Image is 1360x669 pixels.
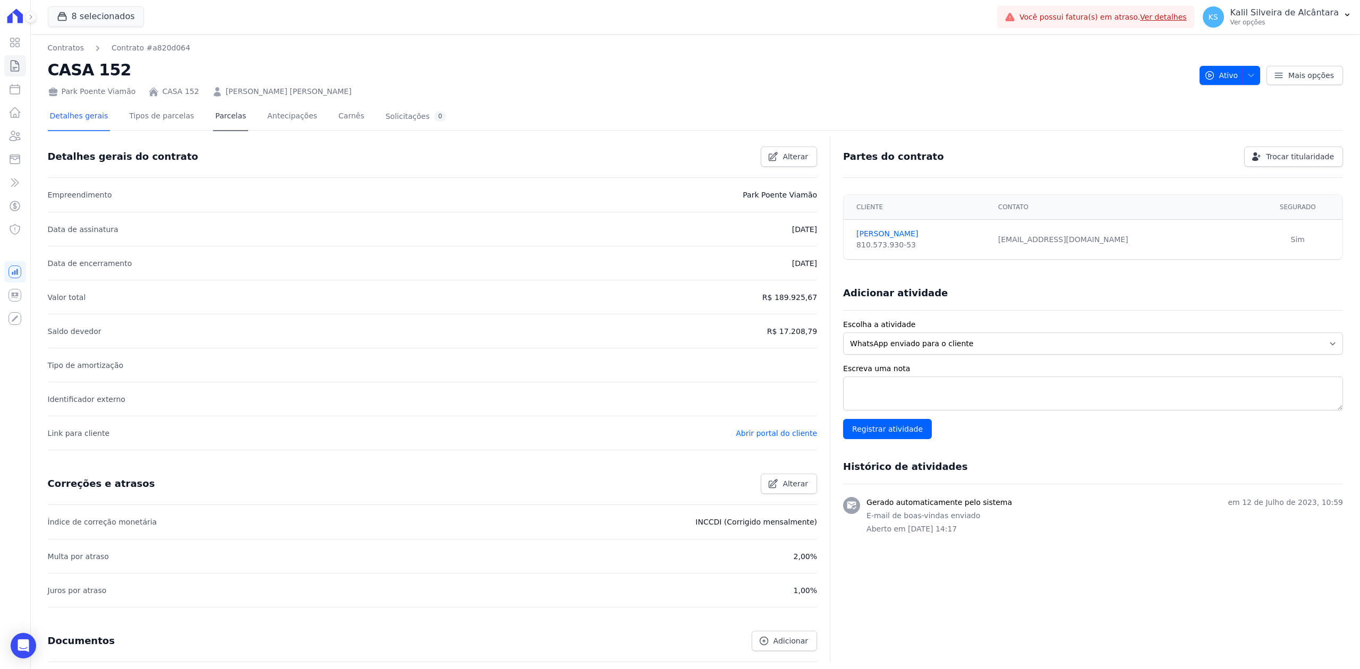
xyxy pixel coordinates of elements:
[336,103,367,131] a: Carnês
[48,42,84,54] a: Contratos
[48,58,1191,82] h2: CASA 152
[213,103,248,131] a: Parcelas
[48,188,112,201] p: Empreendimento
[11,633,36,658] div: Open Intercom Messenger
[48,477,155,490] h3: Correções e atrasos
[1230,7,1339,18] p: Kalil Silveira de Alcântara
[127,103,196,131] a: Tipos de parcelas
[48,393,125,406] p: Identificador externo
[162,86,199,97] a: CASA 152
[843,363,1343,374] label: Escreva uma nota
[783,151,808,162] span: Alterar
[773,636,808,646] span: Adicionar
[48,584,107,597] p: Juros por atraso
[1228,497,1343,508] p: em 12 de Julho de 2023, 10:59
[48,223,118,236] p: Data de assinatura
[762,291,817,304] p: R$ 189.925,67
[843,319,1343,330] label: Escolha a atividade
[1230,18,1339,27] p: Ver opções
[48,634,115,647] h3: Documentos
[48,86,136,97] div: Park Poente Viamão
[1194,2,1360,32] button: KS Kalil Silveira de Alcântara Ver opções
[743,188,817,201] p: Park Poente Viamão
[844,195,992,220] th: Cliente
[761,147,817,167] a: Alterar
[48,103,110,131] a: Detalhes gerais
[794,550,817,563] p: 2,00%
[783,478,808,489] span: Alterar
[48,325,101,338] p: Saldo devedor
[856,239,985,251] div: 810.573.930-53
[792,257,817,270] p: [DATE]
[1019,12,1187,23] span: Você possui fatura(s) em atraso.
[856,228,985,239] a: [PERSON_NAME]
[794,584,817,597] p: 1,00%
[1253,220,1342,260] td: Sim
[1266,151,1334,162] span: Trocar titularidade
[1140,13,1187,21] a: Ver detalhes
[767,325,817,338] p: R$ 17.208,79
[843,150,944,163] h3: Partes do contrato
[226,86,352,97] a: [PERSON_NAME] [PERSON_NAME]
[386,111,447,122] div: Solicitações
[736,429,817,438] a: Abrir portal do cliente
[866,510,1343,521] p: E-mail de boas-vindas enviado
[843,419,932,439] input: Registrar atividade
[761,474,817,494] a: Alterar
[1204,66,1238,85] span: Ativo
[434,111,447,122] div: 0
[1200,66,1261,85] button: Ativo
[1288,70,1334,81] span: Mais opções
[48,150,198,163] h3: Detalhes gerais do contrato
[48,42,1191,54] nav: Breadcrumb
[48,42,191,54] nav: Breadcrumb
[384,103,449,131] a: Solicitações0
[48,6,144,27] button: 8 selecionados
[112,42,190,54] a: Contrato #a820d064
[265,103,319,131] a: Antecipações
[992,195,1253,220] th: Contato
[843,460,967,473] h3: Histórico de atividades
[48,359,124,372] p: Tipo de amortização
[48,291,86,304] p: Valor total
[1244,147,1343,167] a: Trocar titularidade
[1266,66,1343,85] a: Mais opções
[48,427,109,440] p: Link para cliente
[998,234,1247,245] div: [EMAIL_ADDRESS][DOMAIN_NAME]
[843,287,948,299] h3: Adicionar atividade
[48,516,157,528] p: Índice de correção monetária
[752,631,817,651] a: Adicionar
[1253,195,1342,220] th: Segurado
[866,524,1343,535] p: Aberto em [DATE] 14:17
[1209,13,1218,21] span: KS
[792,223,817,236] p: [DATE]
[695,516,817,528] p: INCCDI (Corrigido mensalmente)
[866,497,1012,508] h3: Gerado automaticamente pelo sistema
[48,550,109,563] p: Multa por atraso
[48,257,132,270] p: Data de encerramento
